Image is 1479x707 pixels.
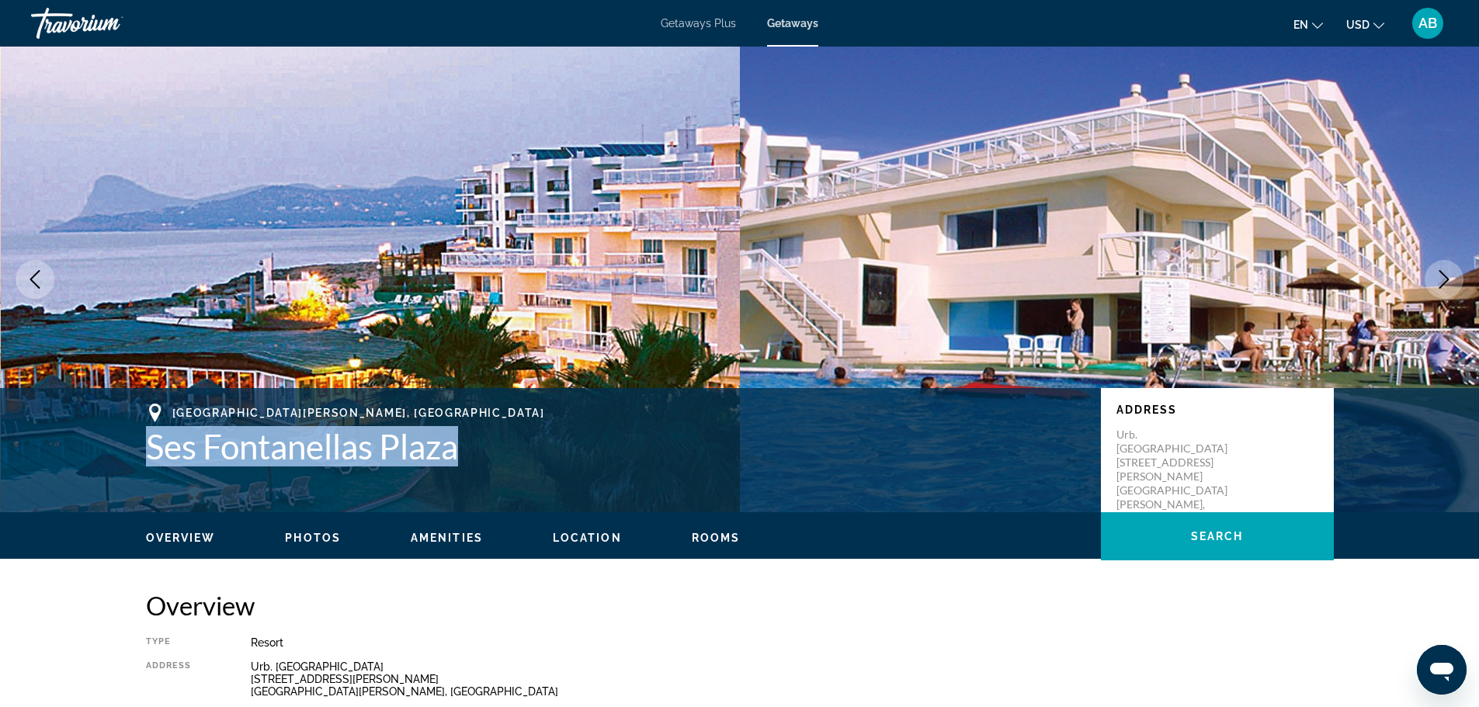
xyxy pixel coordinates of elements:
div: Type [146,636,212,649]
span: Search [1191,530,1244,542]
button: Photos [285,531,341,545]
p: Address [1116,404,1318,416]
span: [GEOGRAPHIC_DATA][PERSON_NAME], [GEOGRAPHIC_DATA] [172,407,545,419]
button: Previous image [16,260,54,299]
span: USD [1346,19,1370,31]
span: Overview [146,532,216,544]
button: Location [553,531,622,545]
button: Change language [1293,13,1323,36]
button: User Menu [1408,7,1448,40]
button: Rooms [692,531,741,545]
a: Travorium [31,3,186,43]
h1: Ses Fontanellas Plaza [146,426,1085,466]
button: Change currency [1346,13,1384,36]
a: Getaways Plus [661,17,736,29]
span: Photos [285,532,341,544]
button: Amenities [411,531,483,545]
iframe: Poga, lai palaistu ziņojumapmaiņas logu [1417,645,1467,695]
h2: Overview [146,590,1334,621]
span: Amenities [411,532,483,544]
div: Urb. [GEOGRAPHIC_DATA] [STREET_ADDRESS][PERSON_NAME] [GEOGRAPHIC_DATA][PERSON_NAME], [GEOGRAPHIC_... [251,660,1334,698]
button: Next image [1425,260,1463,299]
span: AB [1418,16,1437,31]
span: Location [553,532,622,544]
span: Rooms [692,532,741,544]
span: en [1293,19,1308,31]
button: Overview [146,531,216,545]
div: Resort [251,636,1334,649]
a: Getaways [767,17,818,29]
p: Urb. [GEOGRAPHIC_DATA] [STREET_ADDRESS][PERSON_NAME] [GEOGRAPHIC_DATA][PERSON_NAME], [GEOGRAPHIC_... [1116,428,1241,525]
div: Address [146,660,212,698]
button: Search [1101,512,1334,560]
